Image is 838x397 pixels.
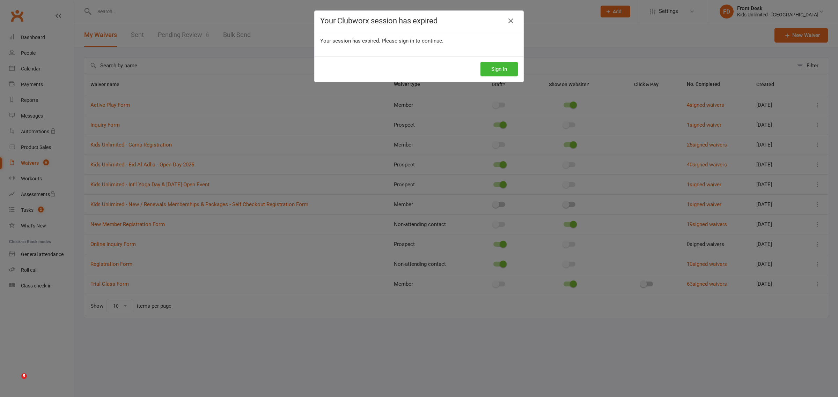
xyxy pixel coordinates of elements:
[320,16,518,25] h4: Your Clubworx session has expired
[320,38,443,44] span: Your session has expired. Please sign in to continue.
[7,373,24,390] iframe: Intercom live chat
[505,15,516,27] a: Close
[21,373,27,379] span: 5
[480,62,518,76] button: Sign In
